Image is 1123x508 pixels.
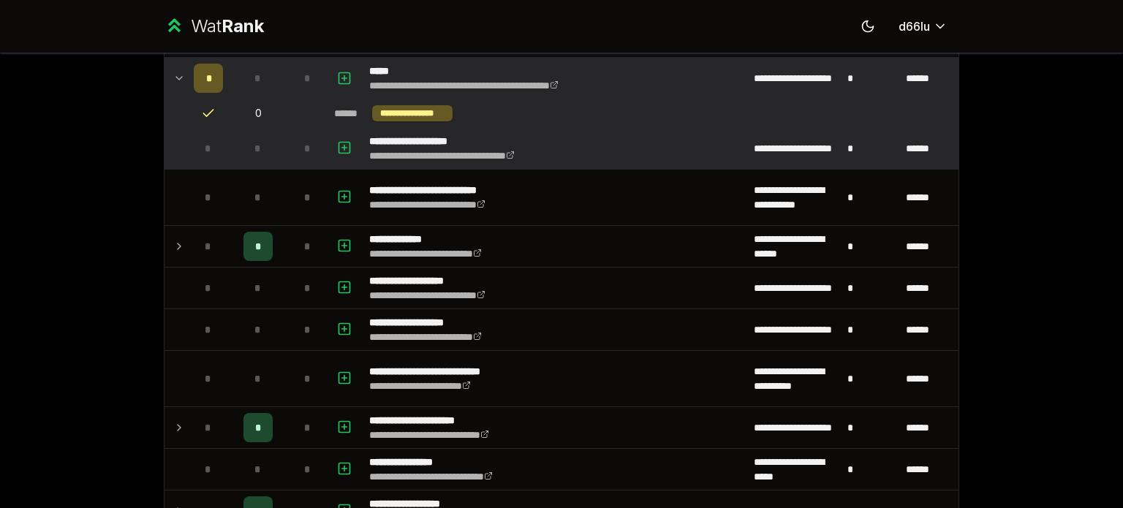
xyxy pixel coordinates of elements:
div: Wat [191,15,264,38]
a: WatRank [164,15,264,38]
span: Rank [222,15,264,37]
td: 0 [229,99,287,127]
span: d66lu [899,18,930,35]
button: d66lu [887,13,959,39]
